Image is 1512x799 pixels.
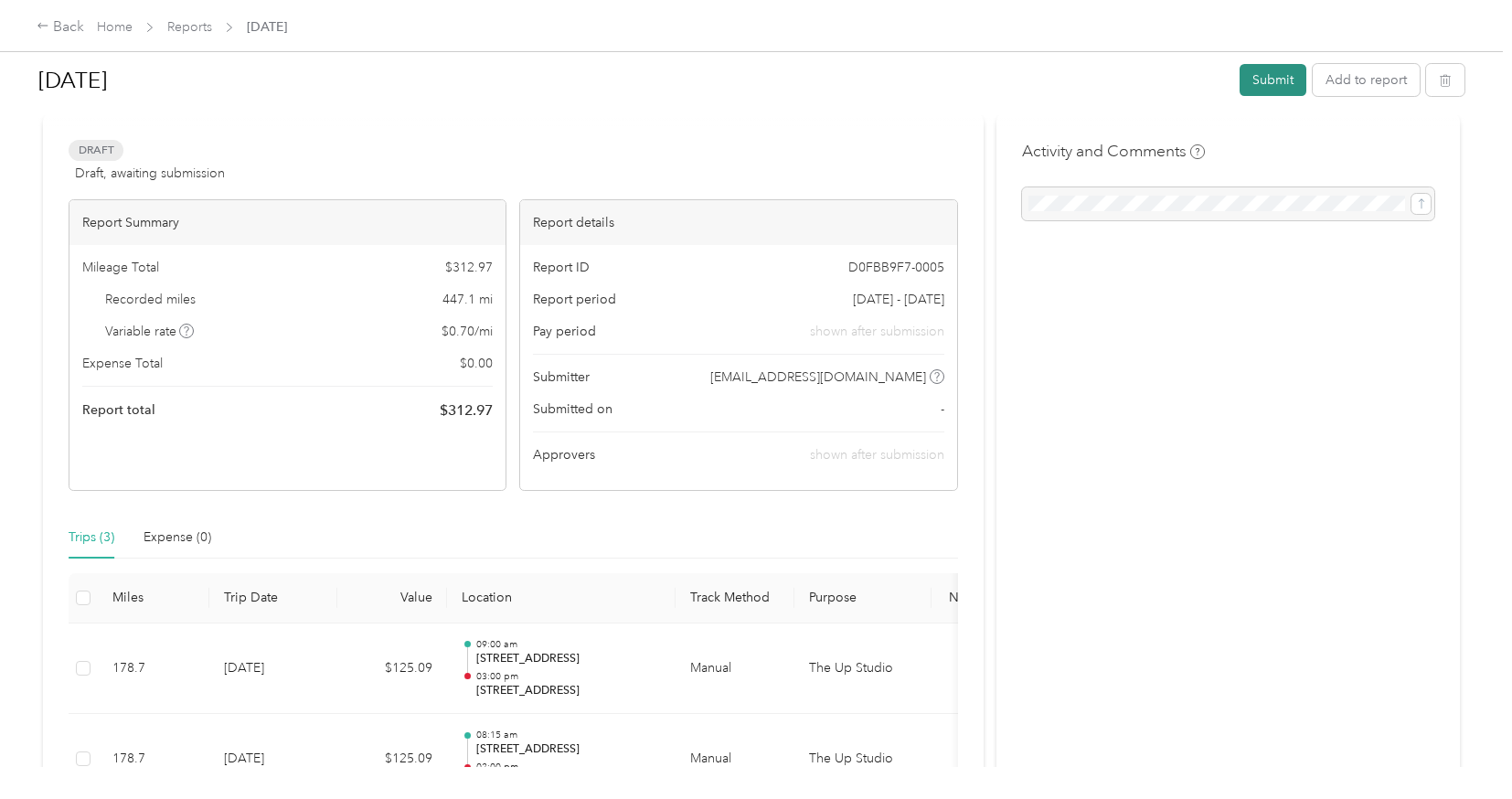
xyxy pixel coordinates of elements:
span: Recorded miles [105,290,196,309]
div: Back [37,16,84,38]
h1: Aug 2025 [38,59,1227,102]
span: D0FBB9F7-0005 [848,258,944,277]
span: Pay period [533,322,596,341]
span: shown after submission [810,322,944,341]
th: Track Method [676,573,794,623]
span: - [941,399,944,419]
div: Trips (3) [69,527,114,548]
span: [DATE] [247,17,287,37]
p: 02:00 pm [476,761,661,773]
th: Trip Date [209,573,337,623]
span: Draft [69,140,123,161]
span: shown after submission [810,447,944,463]
p: 09:00 am [476,638,661,651]
span: Variable rate [105,322,195,341]
span: [EMAIL_ADDRESS][DOMAIN_NAME] [710,368,926,387]
p: [STREET_ADDRESS] [476,651,661,667]
div: Expense (0) [144,527,211,548]
td: [DATE] [209,623,337,715]
span: Expense Total [82,354,163,373]
span: Mileage Total [82,258,159,277]
span: $ 0.70 / mi [442,322,493,341]
span: Approvers [533,445,595,464]
span: 447.1 mi [442,290,493,309]
th: Notes [932,573,1000,623]
td: The Up Studio [794,623,932,715]
span: $ 312.97 [440,399,493,421]
span: Report total [82,400,155,420]
span: Report period [533,290,616,309]
p: [STREET_ADDRESS] [476,683,661,699]
span: Submitted on [533,399,612,419]
a: Reports [167,19,212,35]
p: 03:00 pm [476,670,661,683]
span: $ 0.00 [460,354,493,373]
span: $ 312.97 [445,258,493,277]
th: Value [337,573,447,623]
button: Submit [1240,64,1306,96]
th: Miles [98,573,209,623]
p: 08:15 am [476,729,661,741]
th: Location [447,573,676,623]
a: Home [97,19,133,35]
span: [DATE] - [DATE] [853,290,944,309]
div: Report Summary [69,200,506,245]
td: $125.09 [337,623,447,715]
span: Draft, awaiting submission [75,164,225,183]
span: Submitter [533,368,590,387]
button: Add to report [1313,64,1420,96]
td: 178.7 [98,623,209,715]
td: Manual [676,623,794,715]
h4: Activity and Comments [1022,140,1205,163]
th: Purpose [794,573,932,623]
p: [STREET_ADDRESS] [476,741,661,758]
span: Report ID [533,258,590,277]
iframe: Everlance-gr Chat Button Frame [1410,697,1512,799]
div: Report details [520,200,956,245]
